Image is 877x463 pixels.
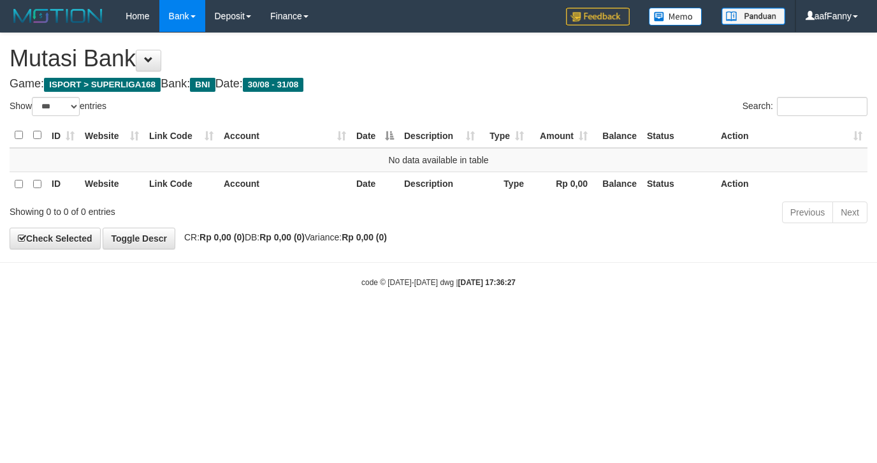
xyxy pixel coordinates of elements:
[47,123,80,148] th: ID: activate to sort column ascending
[480,123,529,148] th: Type: activate to sort column ascending
[716,123,867,148] th: Action: activate to sort column ascending
[10,46,867,71] h1: Mutasi Bank
[342,232,387,242] strong: Rp 0,00 (0)
[10,148,867,172] td: No data available in table
[480,172,529,196] th: Type
[593,172,642,196] th: Balance
[32,97,80,116] select: Showentries
[642,172,716,196] th: Status
[47,172,80,196] th: ID
[351,172,399,196] th: Date
[642,123,716,148] th: Status
[716,172,867,196] th: Action
[80,172,144,196] th: Website
[10,200,356,218] div: Showing 0 to 0 of 0 entries
[832,202,867,223] a: Next
[649,8,702,26] img: Button%20Memo.svg
[259,232,305,242] strong: Rp 0,00 (0)
[10,228,101,249] a: Check Selected
[178,232,387,242] span: CR: DB: Variance:
[782,202,833,223] a: Previous
[361,278,516,287] small: code © [DATE]-[DATE] dwg |
[721,8,785,25] img: panduan.png
[593,123,642,148] th: Balance
[144,172,219,196] th: Link Code
[566,8,630,26] img: Feedback.jpg
[529,172,593,196] th: Rp 0,00
[219,123,351,148] th: Account: activate to sort column ascending
[219,172,351,196] th: Account
[243,78,304,92] span: 30/08 - 31/08
[44,78,161,92] span: ISPORT > SUPERLIGA168
[399,172,480,196] th: Description
[777,97,867,116] input: Search:
[103,228,175,249] a: Toggle Descr
[144,123,219,148] th: Link Code: activate to sort column ascending
[80,123,144,148] th: Website: activate to sort column ascending
[199,232,245,242] strong: Rp 0,00 (0)
[10,97,106,116] label: Show entries
[529,123,593,148] th: Amount: activate to sort column ascending
[743,97,867,116] label: Search:
[458,278,516,287] strong: [DATE] 17:36:27
[10,6,106,26] img: MOTION_logo.png
[10,78,867,91] h4: Game: Bank: Date:
[190,78,215,92] span: BNI
[351,123,399,148] th: Date: activate to sort column descending
[399,123,480,148] th: Description: activate to sort column ascending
